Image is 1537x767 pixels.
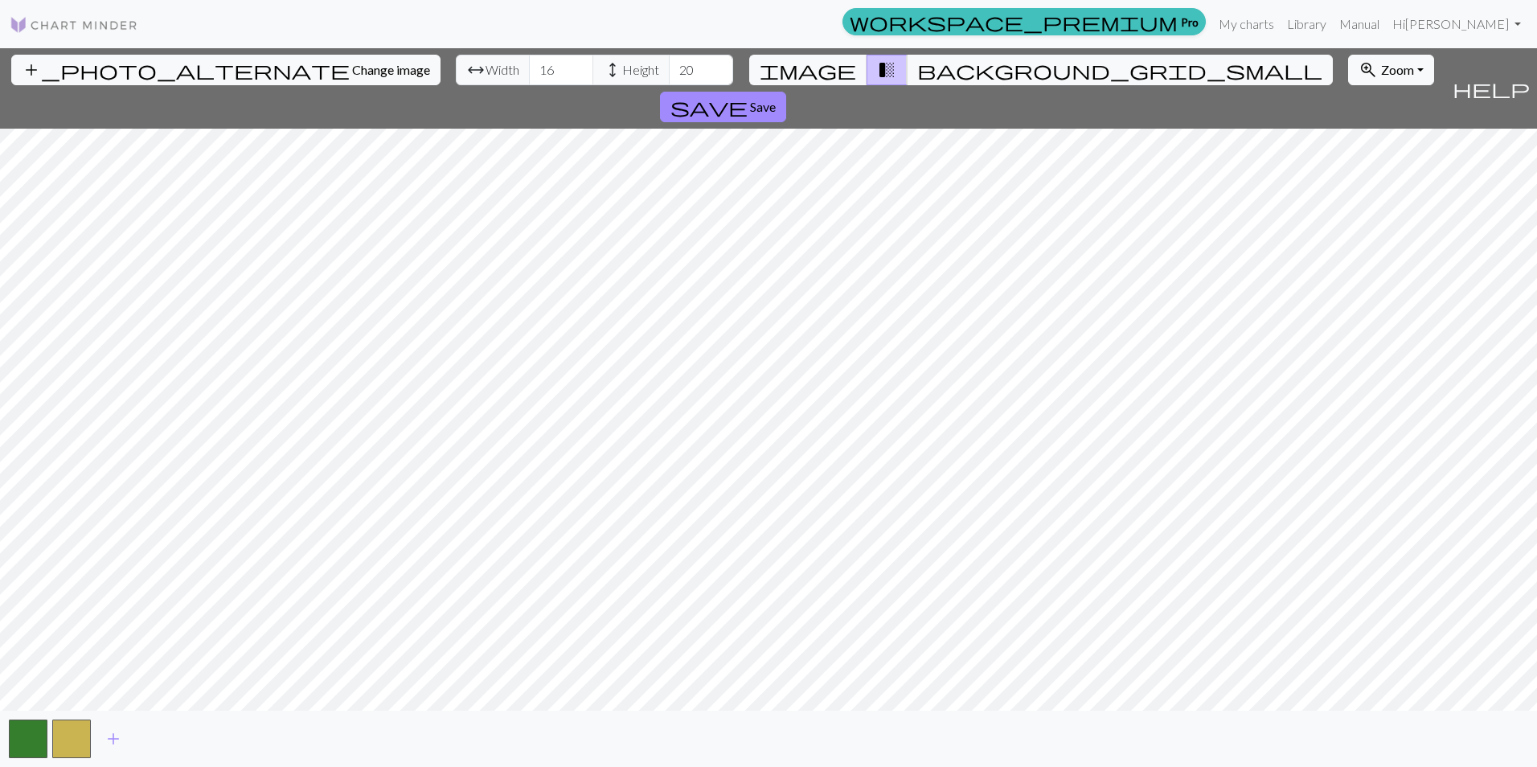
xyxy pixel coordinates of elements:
span: Width [486,60,519,80]
span: arrow_range [466,59,486,81]
a: Library [1281,8,1333,40]
a: Pro [842,8,1206,35]
a: My charts [1212,8,1281,40]
span: Height [622,60,659,80]
span: background_grid_small [917,59,1322,81]
span: help [1453,77,1530,100]
span: Zoom [1381,62,1414,77]
button: Save [660,92,786,122]
a: Hi[PERSON_NAME] [1386,8,1527,40]
span: workspace_premium [850,10,1178,33]
span: zoom_in [1359,59,1378,81]
span: Save [750,99,776,114]
button: Add color [93,724,133,754]
span: Change image [352,62,430,77]
span: save [670,96,748,118]
img: Logo [10,15,138,35]
span: height [603,59,622,81]
button: Change image [11,55,441,85]
a: Manual [1333,8,1386,40]
span: add_photo_alternate [22,59,350,81]
span: image [760,59,856,81]
span: transition_fade [877,59,896,81]
button: Zoom [1348,55,1434,85]
span: add [104,728,123,750]
button: Help [1445,48,1537,129]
